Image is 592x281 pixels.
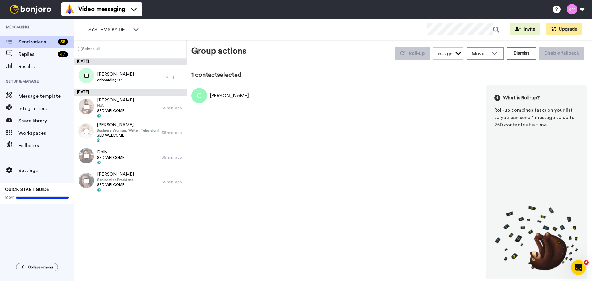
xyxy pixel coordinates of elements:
img: bj-logo-header-white.svg [7,5,54,14]
button: Invite [510,23,540,35]
button: Collapse menu [16,263,58,271]
span: [PERSON_NAME] [97,97,134,103]
span: N/A [97,103,134,108]
span: SBD WELCOME [97,133,159,138]
div: 58 [58,39,68,45]
label: Select all [74,45,100,52]
div: 35 min. ago [162,155,183,160]
img: Image of Cynthia [191,88,207,103]
span: Roll-up [409,51,425,56]
span: Integrations [18,105,74,112]
span: Results [18,63,74,70]
iframe: Intercom live chat [571,260,586,275]
span: QUICK START GUIDE [5,188,49,192]
span: Share library [18,117,74,125]
button: Roll-up [395,47,430,60]
span: SBD WELCOME [97,155,125,160]
span: 100% [5,195,14,200]
input: Select all [78,47,82,51]
span: [PERSON_NAME] [97,171,134,177]
span: SBD WELCOME [97,182,134,187]
div: [DATE] [74,89,187,96]
span: onboarding 97 [97,77,134,82]
div: 35 min. ago [162,105,183,110]
img: vm-color.svg [65,4,75,14]
div: Group actions [191,45,246,60]
span: Fallbacks [18,142,74,149]
div: 35 min. ago [162,180,183,184]
div: [DATE] [74,59,187,65]
span: Video messaging [78,5,125,14]
img: joro-roll.png [494,205,579,271]
span: Dolly [97,149,125,155]
div: 35 min. ago [162,130,183,135]
div: [DATE] [162,75,183,80]
span: SYSTEMS BY DESIGN MEMBERSHIP [88,26,130,33]
span: What is Roll-up? [503,94,540,101]
button: Disable fallback [539,47,584,60]
span: 4 [584,260,589,265]
span: [PERSON_NAME] [97,71,134,77]
span: Business Woman, Writer, Television Personality [97,128,159,133]
span: [PERSON_NAME] [97,122,159,128]
span: Send videos [18,38,55,46]
button: Dismiss [507,47,536,60]
span: Senior Vice President [97,177,134,182]
span: Move [472,50,488,57]
span: Message template [18,93,74,100]
span: Workspaces [18,130,74,137]
span: Collapse menu [28,265,53,270]
span: Replies [18,51,55,58]
div: Assign [438,50,453,57]
span: Settings [18,167,74,174]
span: SBD WELCOME [97,108,134,113]
div: 1 contact selected [191,71,587,79]
div: Roll-up combines tasks on your list so you can send 1 message to up to 250 contacts at a time. [494,106,579,129]
div: 47 [58,51,68,57]
button: Upgrade [546,23,582,35]
div: [PERSON_NAME] [210,92,249,99]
